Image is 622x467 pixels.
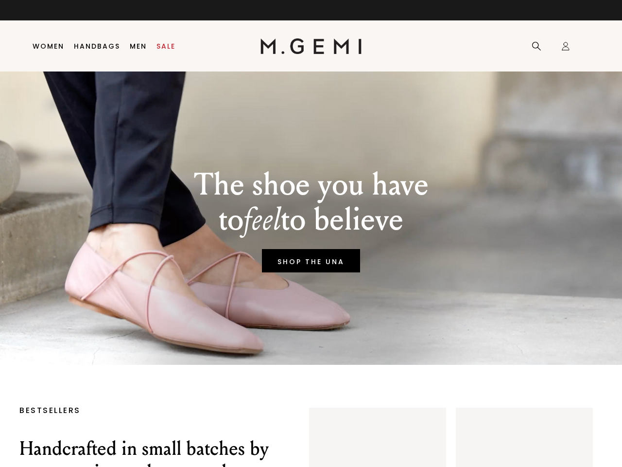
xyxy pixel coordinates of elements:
[262,249,360,272] a: SHOP THE UNA
[130,42,147,50] a: Men
[260,38,362,54] img: M.Gemi
[243,201,281,238] em: feel
[33,42,64,50] a: Women
[19,408,280,413] p: BESTSELLERS
[74,42,120,50] a: Handbags
[194,202,429,237] p: to to believe
[194,167,429,202] p: The shoe you have
[156,42,175,50] a: Sale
